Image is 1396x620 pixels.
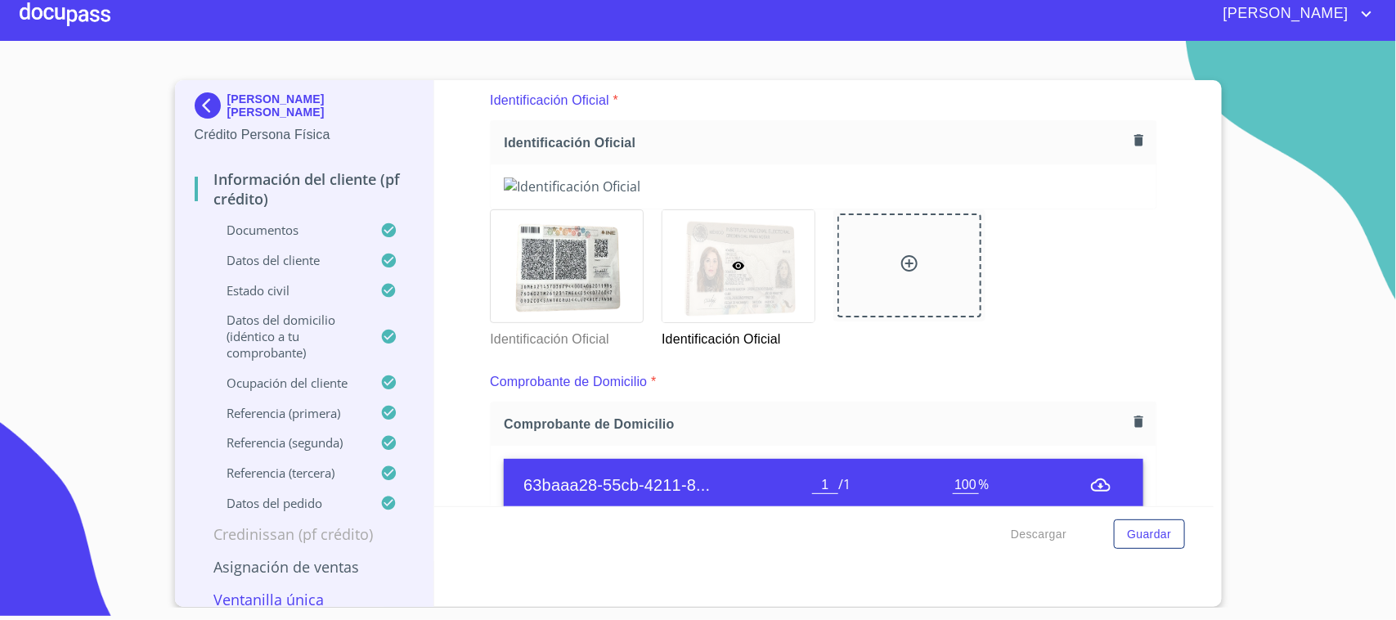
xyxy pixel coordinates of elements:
[195,557,415,577] p: Asignación de Ventas
[195,524,415,544] p: Credinissan (PF crédito)
[838,475,851,493] span: / 1
[504,177,1143,195] img: Identificación Oficial
[979,475,990,493] span: %
[195,375,381,391] p: Ocupación del Cliente
[195,169,415,209] p: Información del cliente (PF crédito)
[1127,524,1171,545] span: Guardar
[195,222,381,238] p: Documentos
[1091,475,1111,495] button: menu
[1114,519,1184,550] button: Guardar
[195,312,381,361] p: Datos del domicilio (idéntico a tu comprobante)
[195,495,381,511] p: Datos del pedido
[227,92,415,119] p: [PERSON_NAME] [PERSON_NAME]
[195,282,381,299] p: Estado Civil
[491,210,643,322] img: Identificación Oficial
[1211,1,1357,27] span: [PERSON_NAME]
[504,134,1128,151] span: Identificación Oficial
[195,92,415,125] div: [PERSON_NAME] [PERSON_NAME]
[195,405,381,421] p: Referencia (primera)
[195,252,381,268] p: Datos del cliente
[504,416,1128,433] span: Comprobante de Domicilio
[195,465,381,481] p: Referencia (tercera)
[523,472,812,498] h6: 63baaa28-55cb-4211-8...
[195,125,415,145] p: Crédito Persona Física
[195,434,381,451] p: Referencia (segunda)
[1004,519,1073,550] button: Descargar
[490,91,609,110] p: Identificación Oficial
[195,92,227,119] img: Docupass spot blue
[195,590,415,609] p: Ventanilla única
[662,323,814,349] p: Identificación Oficial
[1011,524,1066,545] span: Descargar
[490,372,647,392] p: Comprobante de Domicilio
[1211,1,1376,27] button: account of current user
[490,323,642,349] p: Identificación Oficial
